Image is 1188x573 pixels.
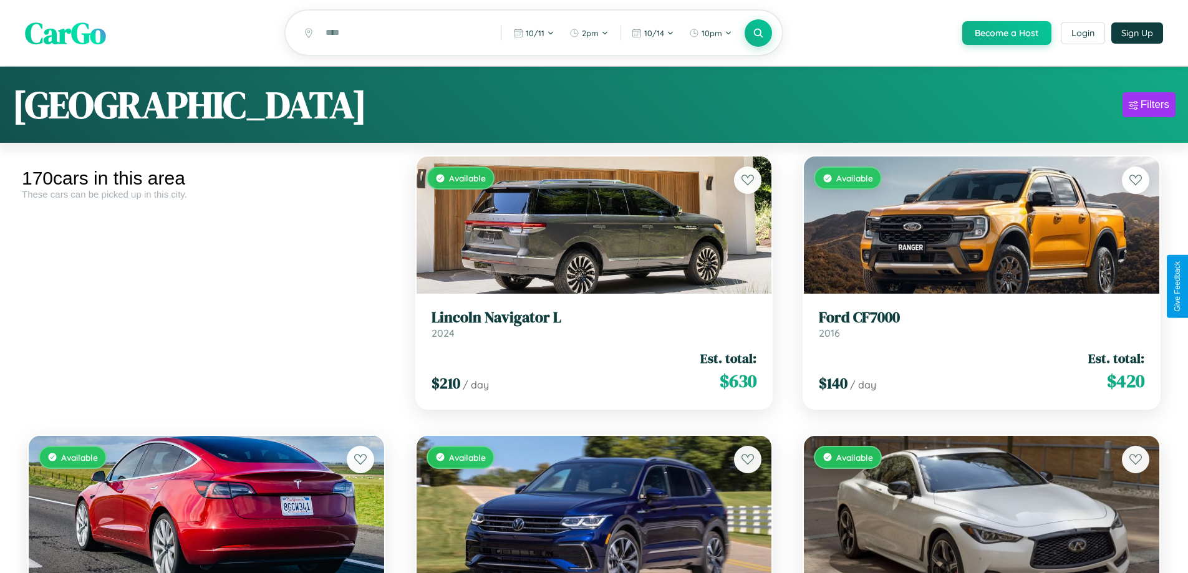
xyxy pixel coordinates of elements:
[22,168,391,189] div: 170 cars in this area
[449,173,486,183] span: Available
[1111,22,1163,44] button: Sign Up
[819,327,840,339] span: 2016
[625,23,680,43] button: 10/14
[582,28,599,38] span: 2pm
[432,327,455,339] span: 2024
[61,452,98,463] span: Available
[463,378,489,391] span: / day
[432,309,757,339] a: Lincoln Navigator L2024
[819,373,848,393] span: $ 140
[1123,92,1176,117] button: Filters
[507,23,561,43] button: 10/11
[962,21,1051,45] button: Become a Host
[819,309,1144,339] a: Ford CF70002016
[563,23,615,43] button: 2pm
[22,189,391,200] div: These cars can be picked up in this city.
[1141,99,1169,111] div: Filters
[819,309,1144,327] h3: Ford CF7000
[449,452,486,463] span: Available
[1173,261,1182,312] div: Give Feedback
[850,378,876,391] span: / day
[526,28,544,38] span: 10 / 11
[683,23,738,43] button: 10pm
[836,452,873,463] span: Available
[432,309,757,327] h3: Lincoln Navigator L
[25,12,106,54] span: CarGo
[702,28,722,38] span: 10pm
[432,373,460,393] span: $ 210
[720,368,756,393] span: $ 630
[644,28,664,38] span: 10 / 14
[12,79,367,130] h1: [GEOGRAPHIC_DATA]
[700,349,756,367] span: Est. total:
[1061,22,1105,44] button: Login
[1088,349,1144,367] span: Est. total:
[836,173,873,183] span: Available
[1107,368,1144,393] span: $ 420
